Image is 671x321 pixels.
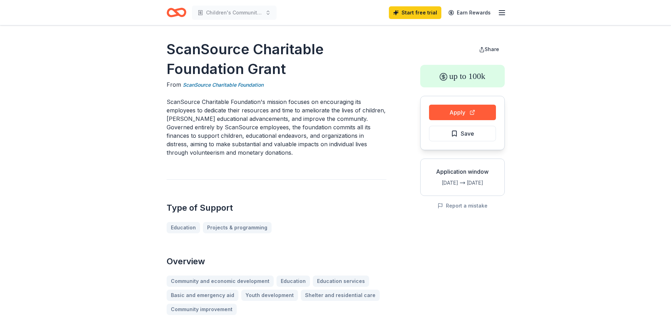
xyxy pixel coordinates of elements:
button: Report a mistake [437,202,487,210]
h1: ScanSource Charitable Foundation Grant [167,39,386,79]
a: Home [167,4,186,21]
a: Start free trial [389,6,441,19]
h2: Overview [167,256,386,267]
a: Projects & programming [203,222,272,233]
div: [DATE] [467,179,499,187]
div: up to 100k [420,65,505,87]
span: Children's Community School [206,8,262,17]
a: Earn Rewards [444,6,495,19]
a: ScanSource Charitable Foundation [183,81,263,89]
button: Children's Community School [192,6,277,20]
button: Share [473,42,505,56]
p: ScanSource Charitable Foundation's mission focuses on encouraging its employees to dedicate their... [167,98,386,157]
span: Share [485,46,499,52]
button: Save [429,126,496,141]
button: Apply [429,105,496,120]
h2: Type of Support [167,202,386,214]
a: Education [167,222,200,233]
div: From [167,80,386,89]
span: Save [461,129,474,138]
div: Application window [426,167,499,176]
div: [DATE] [426,179,458,187]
